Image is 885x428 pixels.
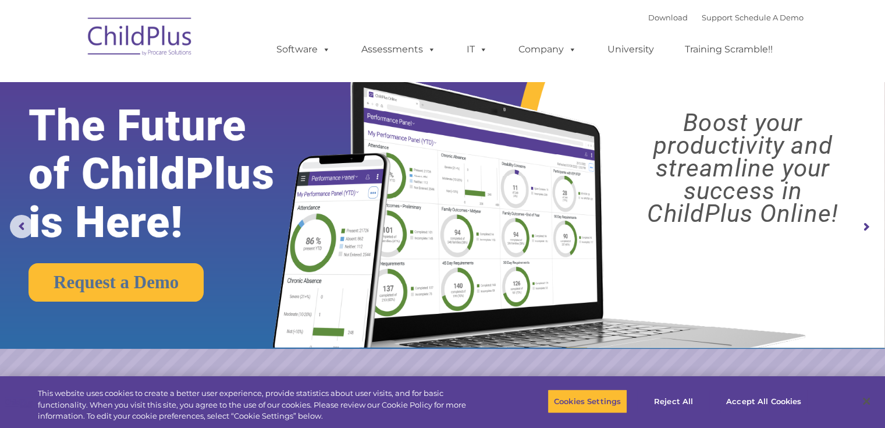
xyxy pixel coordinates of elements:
[455,38,499,61] a: IT
[548,389,627,413] button: Cookies Settings
[29,101,311,246] rs-layer: The Future of ChildPlus is Here!
[673,38,784,61] a: Training Scramble!!
[82,9,198,68] img: ChildPlus by Procare Solutions
[612,111,874,225] rs-layer: Boost your productivity and streamline your success in ChildPlus Online!
[596,38,666,61] a: University
[702,13,733,22] a: Support
[162,125,211,133] span: Phone number
[265,38,342,61] a: Software
[162,77,197,86] span: Last name
[735,13,804,22] a: Schedule A Demo
[637,389,710,413] button: Reject All
[720,389,808,413] button: Accept All Cookies
[29,263,204,302] a: Request a Demo
[854,388,879,414] button: Close
[507,38,588,61] a: Company
[350,38,447,61] a: Assessments
[648,13,804,22] font: |
[648,13,688,22] a: Download
[38,388,487,422] div: This website uses cookies to create a better user experience, provide statistics about user visit...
